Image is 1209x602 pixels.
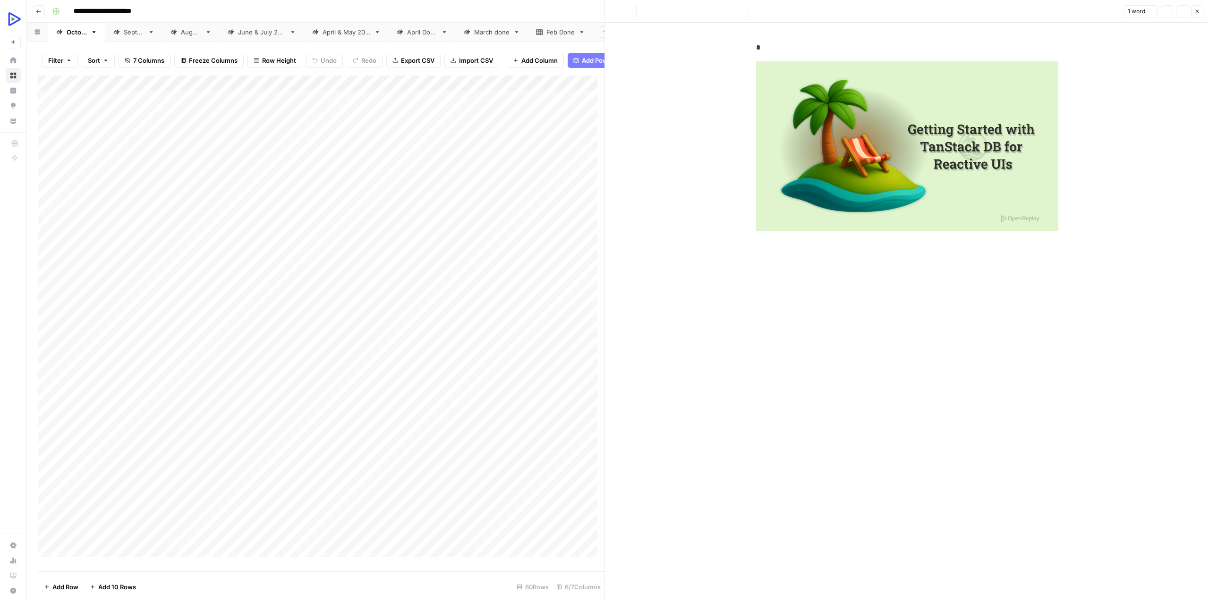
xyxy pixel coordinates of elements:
span: Add Column [521,56,558,65]
div: [DATE] [181,27,201,37]
span: Add Power Agent [582,56,633,65]
a: April Done [389,23,456,42]
button: Row Height [247,53,302,68]
button: Workspace: OpenReplay [6,8,21,31]
button: Freeze Columns [174,53,244,68]
button: Add 10 Rows [84,579,142,594]
img: OpenReplay Logo [6,11,23,28]
span: Redo [361,56,376,65]
a: Browse [6,68,21,83]
span: 1 word [1128,7,1145,16]
span: Freeze Columns [189,56,238,65]
div: [DATE] & [DATE] [323,27,370,37]
div: April Done [407,27,437,37]
button: 7 Columns [119,53,170,68]
div: [DATE] [67,27,87,37]
div: [DATE] [124,27,144,37]
span: Undo [321,56,337,65]
span: Sort [88,56,100,65]
button: Export CSV [386,53,441,68]
button: Help + Support [6,583,21,598]
span: Add 10 Rows [98,582,136,592]
a: Learning Hub [6,568,21,583]
span: Export CSV [401,56,434,65]
button: Filter [42,53,78,68]
button: Import CSV [444,53,499,68]
span: Import CSV [459,56,493,65]
div: Feb Done [546,27,575,37]
a: [DATE] [162,23,220,42]
button: Add Power Agent [568,53,639,68]
a: Opportunities [6,98,21,113]
button: Add Row [38,579,84,594]
span: Filter [48,56,63,65]
a: Your Data [6,113,21,128]
div: 6/7 Columns [553,579,604,594]
a: Home [6,53,21,68]
a: Settings [6,538,21,553]
a: [DATE] & [DATE] [220,23,304,42]
span: 7 Columns [133,56,164,65]
a: [DATE] [48,23,105,42]
button: Sort [82,53,115,68]
a: Feb Done [528,23,593,42]
button: 1 word [1124,5,1158,17]
a: [DATE] & [DATE] [304,23,389,42]
span: Add Row [52,582,78,592]
a: Usage [6,553,21,568]
a: March done [456,23,528,42]
span: Row Height [262,56,296,65]
button: Redo [347,53,383,68]
button: Add Column [507,53,564,68]
div: 60 Rows [513,579,553,594]
a: [DATE] [105,23,162,42]
button: Undo [306,53,343,68]
a: Insights [6,83,21,98]
div: March done [474,27,510,37]
div: [DATE] & [DATE] [238,27,286,37]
